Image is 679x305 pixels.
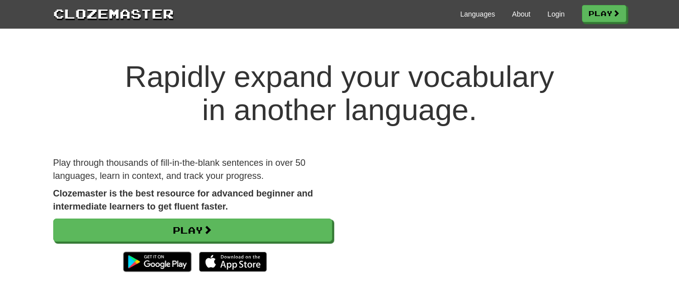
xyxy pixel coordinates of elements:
img: Download_on_the_App_Store_Badge_US-UK_135x40-25178aeef6eb6b83b96f5f2d004eda3bffbb37122de64afbaef7... [199,252,267,272]
a: About [512,9,531,19]
a: Login [547,9,564,19]
a: Play [582,5,626,22]
a: Languages [460,9,495,19]
strong: Clozemaster is the best resource for advanced beginner and intermediate learners to get fluent fa... [53,188,313,212]
p: Play through thousands of fill-in-the-blank sentences in over 50 languages, learn in context, and... [53,157,332,182]
a: Play [53,219,332,242]
img: Get it on Google Play [118,247,196,277]
a: Clozemaster [53,4,174,23]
